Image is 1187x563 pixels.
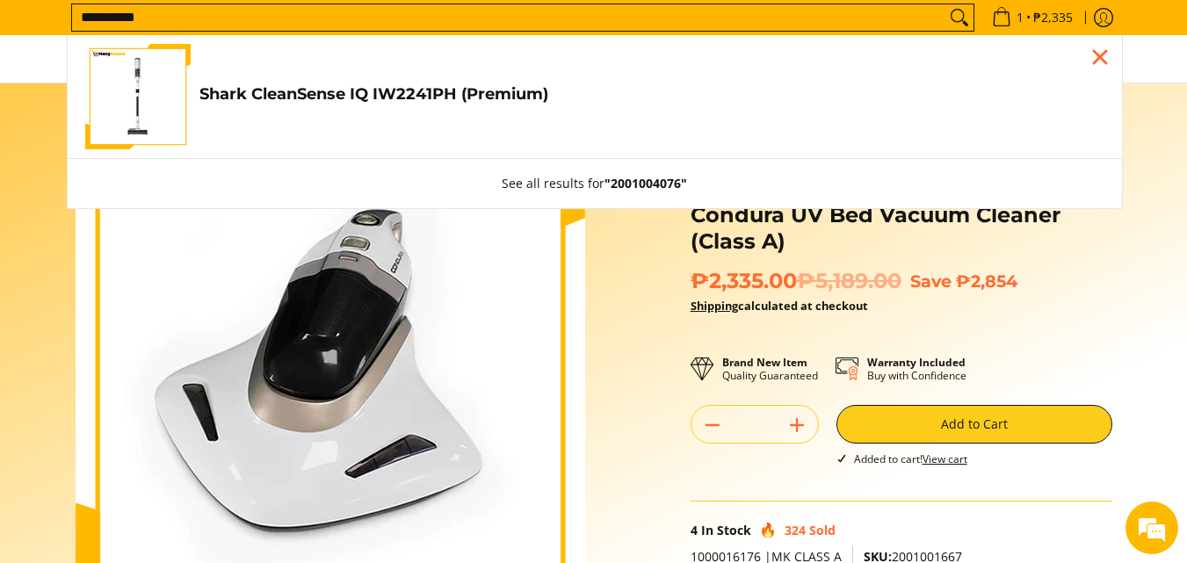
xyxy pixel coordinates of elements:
span: 4 [691,522,698,538]
span: 1 [1014,11,1026,24]
span: ₱2,335 [1031,11,1075,24]
button: See all results for"2001004076" [484,159,705,208]
span: ₱2,335.00 [691,268,901,294]
strong: calculated at checkout [691,298,868,314]
span: We're online! [102,170,242,347]
a: View cart [923,451,967,466]
textarea: Type your message and hit 'Enter' [9,376,335,437]
div: Minimize live chat window [288,9,330,51]
span: Save [910,271,952,292]
del: ₱5,189.00 [797,268,901,294]
a: Shipping [691,298,738,314]
button: Subtract [691,411,734,439]
button: Add [776,411,818,439]
p: Buy with Confidence [867,356,966,382]
span: Added to cart! [854,451,967,466]
div: Chat with us now [91,98,295,121]
span: 324 [785,522,806,538]
strong: "2001004076" [604,175,687,191]
h4: Shark CleanSense IQ IW2241PH (Premium) [199,84,1104,105]
strong: Brand New Item [722,355,807,370]
a: shark-cleansense-cordless-stick-vacuum-front-full-view-mang-kosme Shark CleanSense IQ IW2241PH (P... [85,44,1104,149]
span: Sold [809,522,836,538]
h1: Condura UV Bed Vacuum Cleaner (Class A) [691,202,1112,255]
span: ₱2,854 [956,271,1017,292]
div: Close pop up [1087,44,1113,70]
button: Add to Cart [836,405,1112,444]
button: Search [945,4,973,31]
img: shark-cleansense-cordless-stick-vacuum-front-full-view-mang-kosme [85,44,191,149]
span: • [987,8,1078,27]
strong: Warranty Included [867,355,966,370]
p: Quality Guaranteed [722,356,818,382]
span: In Stock [701,522,751,538]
